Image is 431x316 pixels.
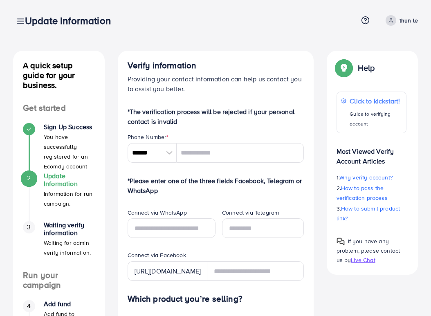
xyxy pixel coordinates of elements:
label: Connect via WhatsApp [128,208,187,217]
span: 4 [27,301,31,311]
h4: Add fund [44,300,95,308]
h4: Update Information [44,172,95,188]
h4: Verify information [128,61,304,71]
span: 2 [27,173,31,183]
p: thun le [400,16,418,25]
li: Update Information [13,172,105,221]
p: Providing your contact information can help us contact you to assist you better. [128,74,304,94]
li: Waiting verify information [13,221,105,270]
span: 3 [27,222,31,232]
h3: Update Information [25,15,117,27]
label: Phone Number [128,133,169,141]
h4: Sign Up Success [44,123,95,131]
span: How to submit product link? [337,204,400,222]
p: Click to kickstart! [350,96,402,106]
label: Connect via Telegram [222,208,279,217]
p: 3. [337,204,407,223]
h4: Run your campaign [13,270,105,290]
span: Why verify account? [339,173,393,182]
h4: Get started [13,103,105,113]
li: Sign Up Success [13,123,105,172]
p: Help [358,63,375,73]
p: *Please enter one of the three fields Facebook, Telegram or WhatsApp [128,176,304,195]
p: 2. [337,183,407,203]
h4: Waiting verify information [44,221,95,237]
span: If you have any problem, please contact us by [337,237,400,264]
label: Connect via Facebook [128,251,186,259]
p: You have successfully registered for an Ecomdy account [44,132,95,171]
div: [URL][DOMAIN_NAME] [128,261,208,281]
p: Information for run campaign. [44,189,95,208]
img: Popup guide [337,238,345,246]
h4: Which product you’re selling? [128,294,304,304]
span: How to pass the verification process [337,184,388,202]
h4: A quick setup guide for your business. [13,61,105,90]
a: thun le [382,15,418,26]
p: Guide to verifying account [350,109,402,129]
p: *The verification process will be rejected if your personal contact is invalid [128,107,304,126]
p: Most Viewed Verify Account Articles [337,140,407,166]
img: Popup guide [337,61,351,75]
span: Live Chat [351,256,375,264]
iframe: Chat [396,279,425,310]
p: 1. [337,173,407,182]
p: Waiting for admin verify information. [44,238,95,258]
